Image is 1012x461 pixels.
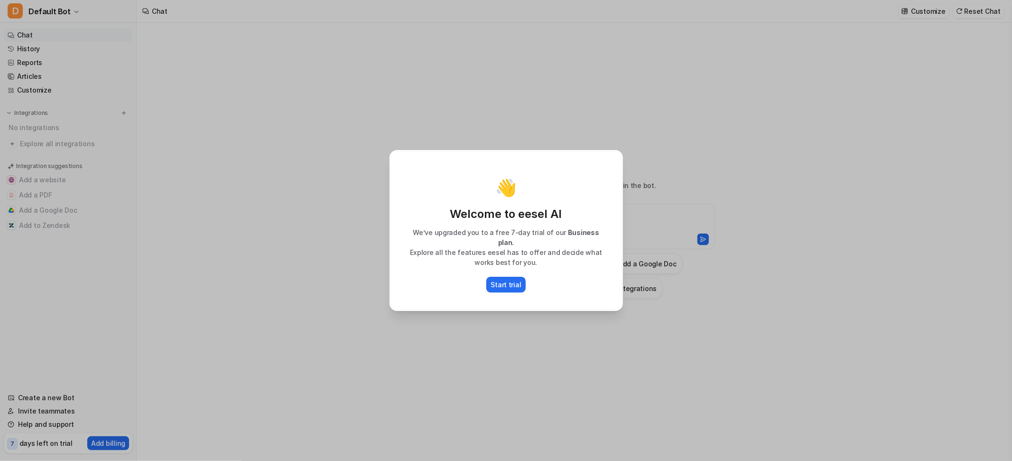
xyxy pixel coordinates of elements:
[400,207,612,222] p: Welcome to eesel AI
[491,280,521,290] p: Start trial
[400,227,612,247] p: We’ve upgraded you to a free 7-day trial of our
[486,277,526,292] button: Start trial
[495,178,517,197] p: 👋
[400,247,612,267] p: Explore all the features eesel has to offer and decide what works best for you.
